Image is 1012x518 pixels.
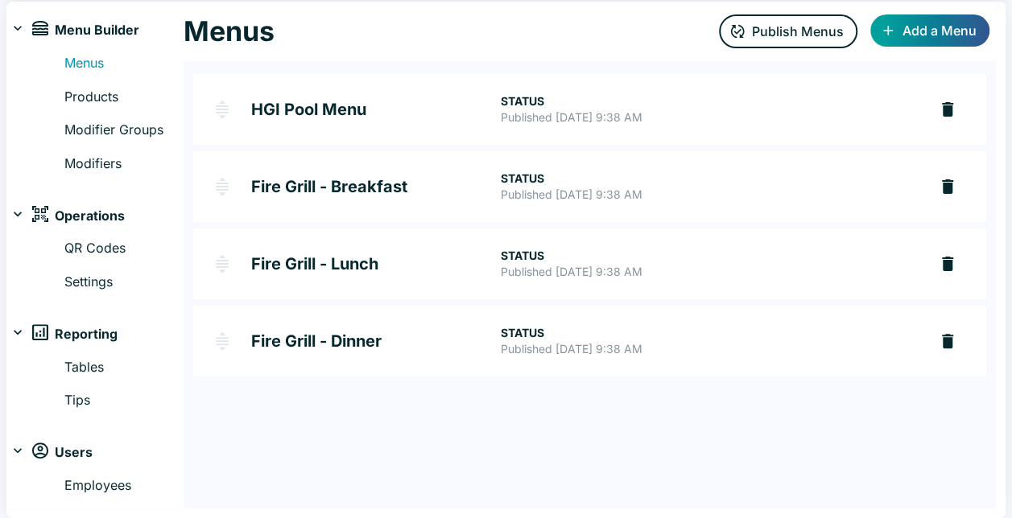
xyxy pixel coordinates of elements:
a: Employees [64,475,184,496]
span: Operations [55,206,125,227]
a: Fire Grill - BreakfastSTATUSPublished [DATE] 9:38 AM [193,151,928,222]
button: delete HGI Pool Menu [928,90,967,129]
p: STATUS [500,248,915,264]
button: delete Fire Grill - Dinner [928,322,967,360]
button: Publish Menus [719,14,857,48]
div: usersUsers [6,437,184,469]
div: menuMenu Builder [6,14,184,47]
div: reportsReporting [6,319,184,351]
span: Menu Builder [55,20,139,41]
p: STATUS [500,171,915,187]
span: Users [55,442,93,463]
h1: Menus [184,14,275,48]
a: Products [64,87,184,108]
a: Tips [64,390,184,411]
a: Fire Grill - DinnerSTATUSPublished [DATE] 9:38 AM [193,306,928,376]
img: drag-handle.svg [213,177,232,196]
p: STATUS [500,325,915,341]
img: drag-handle.svg [213,331,232,351]
a: Settings [64,272,184,293]
img: reports [32,324,48,340]
div: Fire Grill - Lunch [193,228,986,299]
a: Tables [64,357,184,378]
h2: HGI Pool Menu [251,101,500,117]
div: operationsOperations [6,199,184,232]
a: Modifier Groups [64,120,184,141]
div: Fire Grill - Dinner [193,306,986,376]
button: Add a Menu [870,14,989,47]
a: Menus [64,53,184,74]
img: operations [32,206,48,222]
img: users [32,442,48,458]
p: Published [DATE] 9:38 AM [500,109,915,125]
button: delete Fire Grill - Lunch [928,245,967,283]
a: Modifiers [64,154,184,175]
span: Reporting [55,324,118,345]
h2: Fire Grill - Breakfast [251,179,500,195]
h2: Fire Grill - Lunch [251,256,500,272]
img: drag-handle.svg [213,254,232,273]
p: Published [DATE] 9:38 AM [500,341,915,357]
a: HGI Pool MenuSTATUSPublished [DATE] 9:38 AM [193,74,928,145]
button: delete Fire Grill - Breakfast [928,167,967,206]
div: HGI Pool Menu [193,74,986,145]
a: Fire Grill - LunchSTATUSPublished [DATE] 9:38 AM [193,228,928,299]
a: QR Codes [64,238,184,259]
p: STATUS [500,93,915,109]
div: Fire Grill - Breakfast [193,151,986,222]
p: Published [DATE] 9:38 AM [500,264,915,280]
p: Published [DATE] 9:38 AM [500,187,915,203]
h2: Fire Grill - Dinner [251,333,500,349]
img: drag-handle.svg [213,100,232,119]
img: menu [32,21,48,35]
